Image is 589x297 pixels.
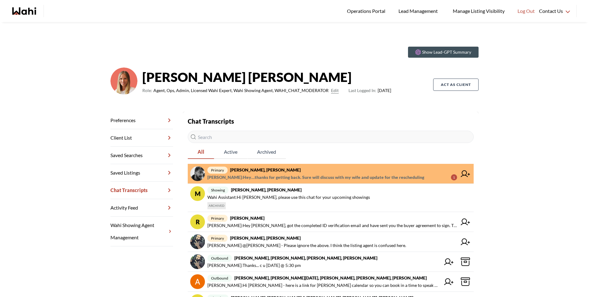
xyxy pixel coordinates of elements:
a: Preferences [110,112,173,129]
span: showing [207,187,229,194]
span: Operations Portal [347,7,387,15]
a: outbound[PERSON_NAME], [PERSON_NAME], [PERSON_NAME], [PERSON_NAME][PERSON_NAME]:Thanks... c u [DA... [188,252,474,272]
span: Active [214,145,247,158]
span: primary [207,167,228,174]
div: R [190,214,205,229]
p: Show Lead-GPT Summary [422,49,471,55]
div: M [190,186,205,201]
span: All [188,145,214,158]
div: 1 [451,174,457,180]
span: Archived [247,145,286,158]
span: [PERSON_NAME] : Hi [PERSON_NAME] - here is a link for [PERSON_NAME] calendar so you can book in a... [207,282,441,289]
img: chat avatar [190,274,205,289]
button: Edit [331,87,339,94]
button: Act as Client [433,79,479,91]
span: outbound [207,255,232,262]
img: chat avatar [190,166,205,181]
button: All [188,145,214,159]
span: [PERSON_NAME] : Hey…thanks for getting back. Sure will discuss with my wife and update for the re... [207,174,424,181]
strong: [PERSON_NAME], [PERSON_NAME][DATE], [PERSON_NAME], [PERSON_NAME], [PERSON_NAME] [234,275,427,280]
button: Active [214,145,247,159]
input: Search [188,131,474,143]
a: Saved Searches [110,147,173,164]
button: Show Lead-GPT Summary [408,47,479,58]
button: Archived [247,145,286,159]
span: Agent, Ops, Admin, Licensed Wahi Expert, Wahi Showing Agent, WAHI_CHAT_MODERATOR [153,87,329,94]
a: Rprimary[PERSON_NAME][PERSON_NAME]:Hey [PERSON_NAME], got the completed ID verification email and... [188,212,474,232]
span: outbound [207,275,232,282]
strong: [PERSON_NAME], [PERSON_NAME] [230,167,301,172]
span: Lead Management [398,7,440,15]
a: Chat Transcripts [110,182,173,199]
a: primary[PERSON_NAME], [PERSON_NAME][PERSON_NAME]:Hey…thanks for getting back. Sure will discuss w... [188,164,474,184]
span: Last Logged In: [348,88,376,93]
a: Saved Listings [110,164,173,182]
a: Mshowing[PERSON_NAME], [PERSON_NAME]Wahi Assistant:Hi [PERSON_NAME], please use this chat for you... [188,184,474,212]
span: [PERSON_NAME] : @[PERSON_NAME] - Please ignore the above. I think the listing agent is confused h... [207,242,406,249]
span: [PERSON_NAME] : Hey [PERSON_NAME], got the completed ID verification email and have sent you the ... [207,222,457,229]
img: 0f07b375cde2b3f9.png [110,67,137,94]
span: ARCHIVED [207,202,226,209]
strong: [PERSON_NAME], [PERSON_NAME], [PERSON_NAME], [PERSON_NAME] [234,255,377,260]
span: Wahi Assistant : Hi [PERSON_NAME], please use this chat for your upcoming showings [207,194,370,201]
a: Activity Feed [110,199,173,217]
strong: [PERSON_NAME] [230,215,264,221]
strong: [PERSON_NAME], [PERSON_NAME] [230,235,301,241]
span: [PERSON_NAME] : Thanks... c u [DATE] @ 5:30 pm [207,262,301,269]
span: primary [207,235,228,242]
span: Manage Listing Visibility [451,7,506,15]
img: chat avatar [190,254,205,269]
span: [DATE] [348,87,391,94]
span: Role: [142,87,152,94]
a: primary[PERSON_NAME], [PERSON_NAME][PERSON_NAME]:@[PERSON_NAME] - Please ignore the above. I thin... [188,232,474,252]
span: primary [207,215,228,222]
strong: Chat Transcripts [188,118,234,125]
strong: [PERSON_NAME] [PERSON_NAME] [142,68,391,86]
a: outbound[PERSON_NAME], [PERSON_NAME][DATE], [PERSON_NAME], [PERSON_NAME], [PERSON_NAME][PERSON_NA... [188,272,474,292]
a: Wahi homepage [12,7,36,15]
strong: [PERSON_NAME], [PERSON_NAME] [231,187,302,192]
span: Log Out [518,7,535,15]
a: Client List [110,129,173,147]
a: Wahi Showing Agent Management [110,217,173,246]
img: chat avatar [190,234,205,249]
